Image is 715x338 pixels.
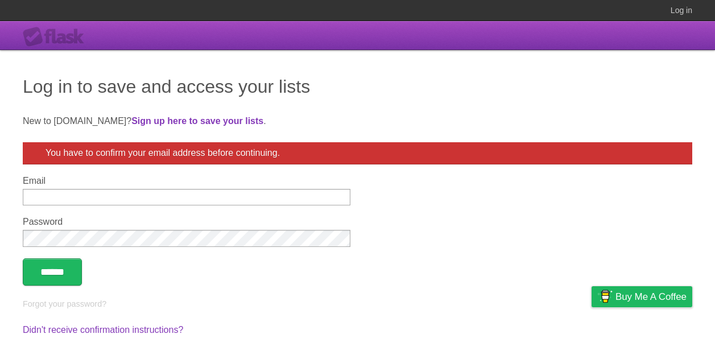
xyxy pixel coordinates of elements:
a: Forgot your password? [23,299,106,308]
a: Buy me a coffee [592,286,692,307]
label: Password [23,217,350,227]
a: Didn't receive confirmation instructions? [23,325,183,335]
img: Buy me a coffee [597,287,613,306]
p: New to [DOMAIN_NAME]? . [23,114,692,128]
div: You have to confirm your email address before continuing. [23,142,692,164]
label: Email [23,176,350,186]
a: Sign up here to save your lists [131,116,263,126]
h1: Log in to save and access your lists [23,73,692,100]
div: Flask [23,27,91,47]
span: Buy me a coffee [615,287,687,307]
